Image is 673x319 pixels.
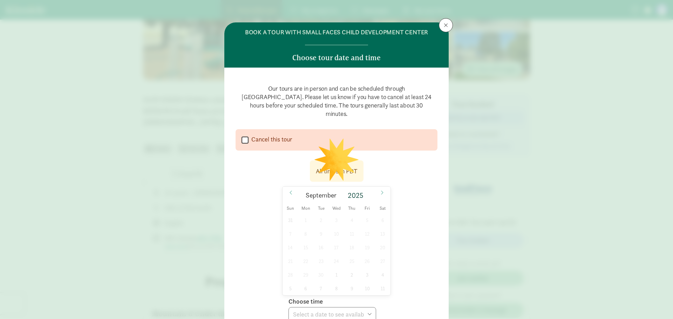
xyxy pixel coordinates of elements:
[344,206,360,211] span: Thu
[360,206,375,211] span: Fri
[329,206,344,211] span: Wed
[283,206,298,211] span: Sun
[245,28,428,36] h6: BOOK A TOUR WITH SMALL FACES CHILD DEVELOPMENT CENTER
[249,135,292,144] label: Cancel this tour
[306,192,336,199] span: September
[375,206,390,211] span: Sat
[288,297,323,306] label: Choose time
[292,54,381,62] h5: Choose tour date and time
[298,206,313,211] span: Mon
[236,79,437,124] p: Our tours are in person and can be scheduled through [GEOGRAPHIC_DATA]. Please let us know if you...
[316,166,358,176] div: All times in PDT
[313,206,329,211] span: Tue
